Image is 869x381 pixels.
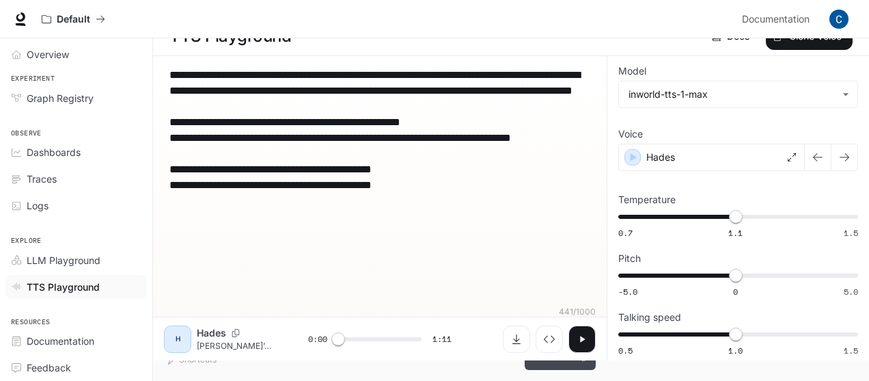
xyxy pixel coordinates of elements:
[197,326,226,340] p: Hades
[646,150,675,164] p: Hades
[618,345,633,356] span: 0.5
[618,195,676,205] p: Temperature
[167,328,189,350] div: H
[27,334,94,348] span: Documentation
[432,332,452,346] span: 1:11
[618,286,637,298] span: -5.0
[5,86,147,110] a: Graph Registry
[5,167,147,191] a: Traces
[736,5,820,33] a: Documentation
[5,275,147,299] a: TTS Playground
[536,326,563,353] button: Inspect
[619,81,857,107] div: inworld-tts-1-max
[27,172,57,186] span: Traces
[728,345,743,356] span: 1.0
[5,194,147,218] a: Logs
[728,227,743,239] span: 1.1
[829,10,849,29] img: User avatar
[5,248,147,272] a: LLM Playground
[5,356,147,380] a: Feedback
[57,14,90,25] p: Default
[36,5,111,33] button: All workspaces
[825,5,853,33] button: User avatar
[27,253,100,267] span: LLM Playground
[27,280,100,294] span: TTS Playground
[27,198,49,213] span: Logs
[618,129,643,139] p: Voice
[503,326,530,353] button: Download audio
[5,42,147,66] a: Overview
[733,286,738,298] span: 0
[618,66,646,76] p: Model
[27,145,81,159] span: Dashboards
[629,88,836,101] div: inworld-tts-1-max
[226,329,245,337] button: Copy Voice ID
[742,11,810,28] span: Documentation
[308,332,327,346] span: 0:00
[618,227,633,239] span: 0.7
[27,91,94,105] span: Graph Registry
[844,286,858,298] span: 5.0
[618,313,681,322] p: Talking speed
[27,47,69,62] span: Overview
[5,329,147,353] a: Documentation
[197,340,275,352] p: [PERSON_NAME]’s voice rises, panicked and desperate: AVA: “No! No, you hold on to me! [PERSON_NAM...
[844,227,858,239] span: 1.5
[844,345,858,356] span: 1.5
[5,140,147,164] a: Dashboards
[618,254,641,263] p: Pitch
